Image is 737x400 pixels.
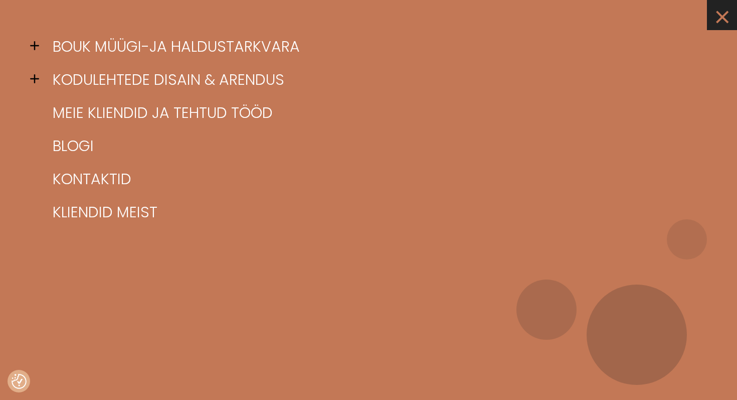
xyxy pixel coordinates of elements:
a: Kliendid meist [45,196,707,229]
img: Revisit consent button [12,374,27,389]
button: Nõusolekueelistused [12,374,27,389]
a: Kontaktid [45,163,707,196]
a: Blogi [45,129,707,163]
a: Kodulehtede disain & arendus [45,63,707,96]
a: Meie kliendid ja tehtud tööd [45,96,707,129]
a: BOUK müügi-ja haldustarkvara [45,30,707,63]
